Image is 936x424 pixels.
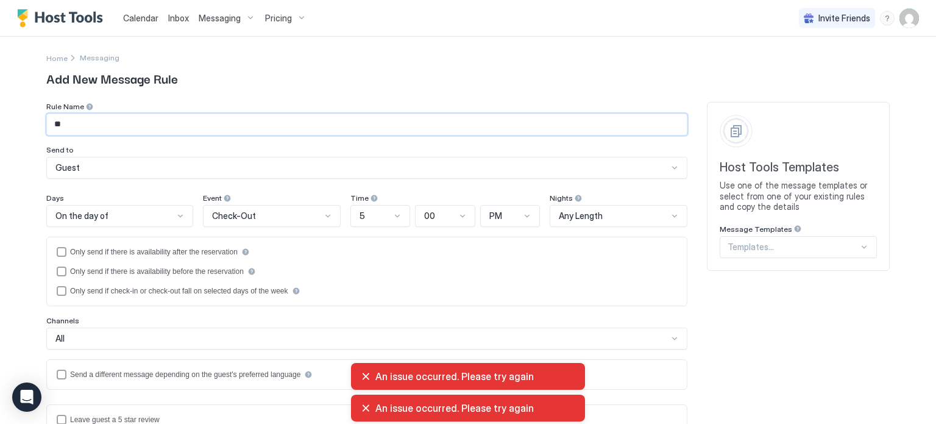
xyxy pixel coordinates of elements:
[46,193,64,203] span: Days
[880,11,895,26] div: menu
[123,13,158,23] span: Calendar
[46,54,68,63] span: Home
[818,13,870,24] span: Invite Friends
[46,102,84,111] span: Rule Name
[80,53,119,62] div: Breadcrumb
[46,51,68,64] div: Breadcrumb
[70,248,238,256] div: Only send if there is availability after the reservation
[46,145,74,154] span: Send to
[55,333,65,344] span: All
[70,287,288,295] div: Only send if check-in or check-out fall on selected days of the week
[12,383,41,412] div: Open Intercom Messenger
[123,12,158,24] a: Calendar
[899,9,919,28] div: User profile
[203,193,222,203] span: Event
[360,210,365,221] span: 5
[375,402,575,414] span: An issue occurred. Please try again
[57,267,677,276] div: beforeReservation
[168,13,189,23] span: Inbox
[489,210,502,221] span: PM
[46,69,890,87] span: Add New Message Rule
[57,286,677,296] div: isLimited
[265,13,292,24] span: Pricing
[46,316,79,325] span: Channels
[375,370,575,383] span: An issue occurred. Please try again
[550,193,573,203] span: Nights
[720,225,792,234] span: Message Templates
[212,210,256,221] span: Check-Out
[55,162,80,173] span: Guest
[46,51,68,64] a: Home
[57,247,677,257] div: afterReservation
[199,13,241,24] span: Messaging
[559,210,603,221] span: Any Length
[80,53,119,62] span: Messaging
[350,193,369,203] span: Time
[17,9,108,27] a: Host Tools Logo
[55,210,108,221] span: On the day of
[70,267,244,276] div: Only send if there is availability before the reservation
[720,160,877,175] span: Host Tools Templates
[720,180,877,212] span: Use one of the message templates or select from one of your existing rules and copy the details
[47,114,687,135] input: Input Field
[424,210,435,221] span: 00
[168,12,189,24] a: Inbox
